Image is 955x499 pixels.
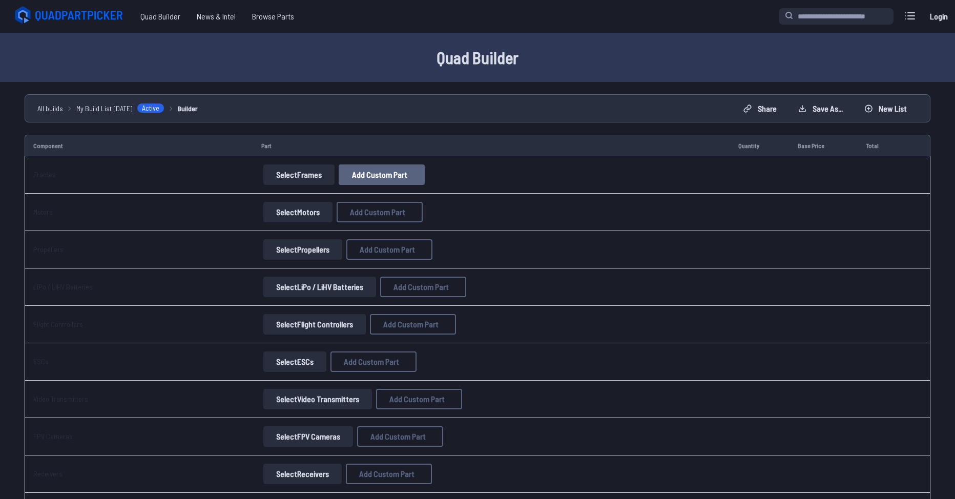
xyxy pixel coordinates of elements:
span: Add Custom Part [350,208,405,216]
span: Add Custom Part [344,358,399,366]
a: SelectMotors [261,202,335,222]
a: News & Intel [189,6,244,27]
a: My Build List [DATE]Active [76,103,164,114]
td: Component [25,135,253,156]
a: Builder [178,103,198,114]
button: Add Custom Part [370,314,456,335]
a: SelectLiPo / LiHV Batteries [261,277,378,297]
button: Add Custom Part [339,164,425,185]
a: Video Transmitters [33,394,88,403]
button: Add Custom Part [357,426,443,447]
button: Save as... [790,100,852,117]
button: SelectVideo Transmitters [263,389,372,409]
a: Frames [33,170,56,179]
button: Add Custom Part [380,277,466,297]
button: Add Custom Part [330,351,417,372]
h1: Quad Builder [150,45,805,70]
span: My Build List [DATE] [76,103,133,114]
a: Flight Controllers [33,320,83,328]
a: Browse Parts [244,6,302,27]
a: Quad Builder [132,6,189,27]
button: SelectFlight Controllers [263,314,366,335]
a: SelectFPV Cameras [261,426,355,447]
a: Receivers [33,469,63,478]
td: Total [858,135,904,156]
button: Add Custom Part [337,202,423,222]
a: SelectVideo Transmitters [261,389,374,409]
td: Quantity [730,135,790,156]
span: Add Custom Part [359,470,414,478]
a: SelectPropellers [261,239,344,260]
a: All builds [37,103,63,114]
button: Add Custom Part [376,389,462,409]
span: Add Custom Part [389,395,445,403]
a: SelectReceivers [261,464,344,484]
span: Add Custom Part [360,245,415,254]
td: Base Price [790,135,858,156]
button: Share [735,100,785,117]
span: Active [137,103,164,113]
span: Add Custom Part [370,432,426,441]
td: Part [253,135,730,156]
a: FPV Cameras [33,432,73,441]
button: Add Custom Part [346,239,432,260]
button: SelectLiPo / LiHV Batteries [263,277,376,297]
span: Add Custom Part [393,283,449,291]
button: SelectPropellers [263,239,342,260]
button: New List [856,100,916,117]
span: Add Custom Part [383,320,439,328]
button: SelectESCs [263,351,326,372]
a: SelectFlight Controllers [261,314,368,335]
a: LiPo / LiHV Batteries [33,282,93,291]
button: SelectFPV Cameras [263,426,353,447]
button: SelectMotors [263,202,333,222]
button: SelectReceivers [263,464,342,484]
a: Motors [33,207,53,216]
button: SelectFrames [263,164,335,185]
a: SelectESCs [261,351,328,372]
a: Login [926,6,951,27]
span: Add Custom Part [352,171,407,179]
button: Add Custom Part [346,464,432,484]
a: Propellers [33,245,64,254]
a: SelectFrames [261,164,337,185]
a: ESCs [33,357,49,366]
